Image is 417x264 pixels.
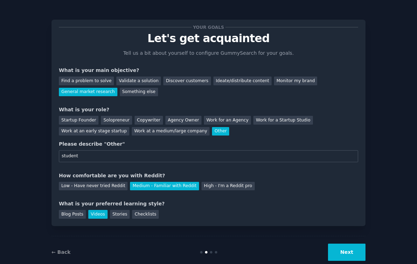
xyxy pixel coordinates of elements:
[59,150,358,162] input: Your role
[59,77,114,85] div: Find a problem to solve
[132,127,210,136] div: Work at a medium/large company
[135,116,163,125] div: Copywriter
[59,210,86,219] div: Blog Posts
[192,24,225,31] span: Your goals
[204,116,251,125] div: Work for an Agency
[163,77,211,85] div: Discover customers
[59,182,128,191] div: Low - Have never tried Reddit
[130,182,199,191] div: Medium - Familiar with Reddit
[59,32,358,45] p: Let's get acquainted
[274,77,317,85] div: Monitor my brand
[59,127,129,136] div: Work at an early stage startup
[116,77,161,85] div: Validate a solution
[213,77,272,85] div: Ideate/distribute content
[59,67,358,74] div: What is your main objective?
[101,116,132,125] div: Solopreneur
[110,210,130,219] div: Stories
[165,116,201,125] div: Agency Owner
[52,249,70,255] a: ← Back
[59,88,117,97] div: General market research
[120,88,158,97] div: Something else
[59,140,358,148] div: Please describe "Other"
[59,116,98,125] div: Startup Founder
[59,200,358,207] div: What is your preferred learning style?
[212,127,229,136] div: Other
[132,210,159,219] div: Checklists
[120,49,297,57] p: Tell us a bit about yourself to configure GummySearch for your goals.
[59,106,358,113] div: What is your role?
[328,244,365,261] button: Next
[253,116,313,125] div: Work for a Startup Studio
[201,182,255,191] div: High - I'm a Reddit pro
[88,210,108,219] div: Videos
[59,172,358,179] div: How comfortable are you with Reddit?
